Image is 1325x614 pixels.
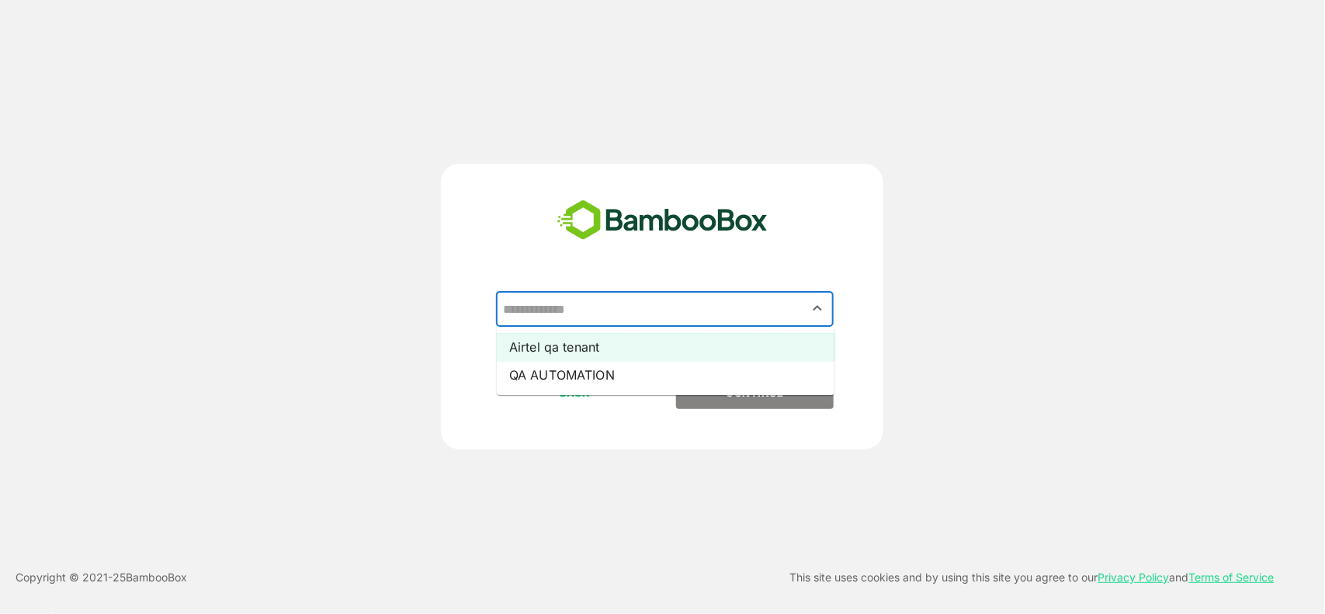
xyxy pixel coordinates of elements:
button: Close [807,298,828,319]
img: bamboobox [549,195,776,246]
a: Privacy Policy [1098,571,1170,584]
li: QA AUTOMATION [497,361,834,389]
a: Terms of Service [1189,571,1275,584]
p: Copyright © 2021- 25 BambooBox [16,568,187,587]
li: Airtel qa tenant [497,333,834,361]
p: This site uses cookies and by using this site you agree to our and [790,568,1275,587]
